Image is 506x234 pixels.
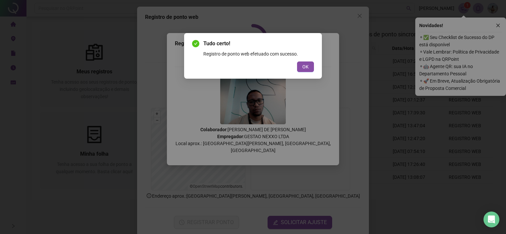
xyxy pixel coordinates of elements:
div: Registro de ponto web efetuado com sucesso. [203,50,314,58]
span: OK [302,63,309,70]
span: check-circle [192,40,199,47]
span: Tudo certo! [203,40,314,48]
div: Open Intercom Messenger [483,212,499,227]
button: OK [297,61,314,72]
